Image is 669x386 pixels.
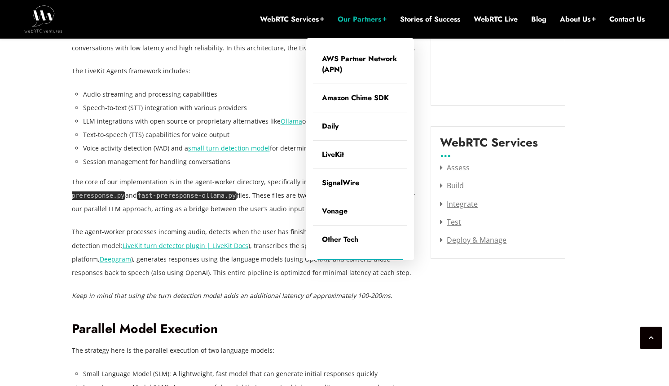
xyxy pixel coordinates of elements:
[440,199,478,209] a: Integrate
[72,175,418,216] p: The core of our implementation is in the agent-worker directory, specifically in the and files. T...
[83,155,418,169] li: Session management for handling conversations
[260,14,324,24] a: WebRTC Services
[560,14,596,24] a: About Us
[83,367,418,381] li: Small Language Model (SLM): A lightweight, fast model that can generate initial responses quickly
[440,136,538,156] label: WebRTC Services
[440,163,470,173] a: Assess
[83,115,418,128] li: LLM integrations with open source or proprietary alternatives like or
[83,88,418,101] li: Audio streaming and processing capabilities
[474,14,518,24] a: WebRTC Live
[531,14,546,24] a: Blog
[440,235,506,245] a: Deploy & Manage
[83,101,418,115] li: Speech-to-text (STT) integration with various providers
[400,14,460,24] a: Stories of Success
[440,217,461,227] a: Test
[123,241,248,250] a: LiveKit turn detector plugin | LiveKit Docs
[83,128,418,142] li: Text-to-speech (TTS) capabilities for voice output
[609,14,645,24] a: Contact Us
[313,112,407,140] a: Daily
[83,142,418,155] li: Voice activity detection (VAD) and a for determining when users finish speaking
[137,191,237,200] code: fast-preresponse-ollama.py
[72,225,418,279] p: The agent-worker processes incoming audio, detects when the user has finished speaking (using a n...
[72,291,392,300] em: Keep in mind that using the turn detection model adds an additional latency of approximately 100-...
[72,178,339,200] code: fast-preresponse.py
[72,344,418,357] p: The strategy here is the parallel execution of two language models:
[313,226,407,253] a: Other Tech
[188,144,270,152] a: small turn detection model
[313,141,407,169] a: LiveKit
[24,5,62,32] img: WebRTC.ventures
[72,321,418,337] h2: Parallel Model Execution
[313,197,407,225] a: Vonage
[313,45,407,84] a: AWS Partner Network (APN)
[313,84,407,112] a: Amazon Chime SDK
[313,169,407,197] a: SignalWire
[440,181,464,191] a: Build
[338,14,387,24] a: Our Partners
[281,117,302,125] a: Ollama
[72,64,418,78] p: The LiveKit Agents framework includes:
[100,255,131,263] a: Deepgram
